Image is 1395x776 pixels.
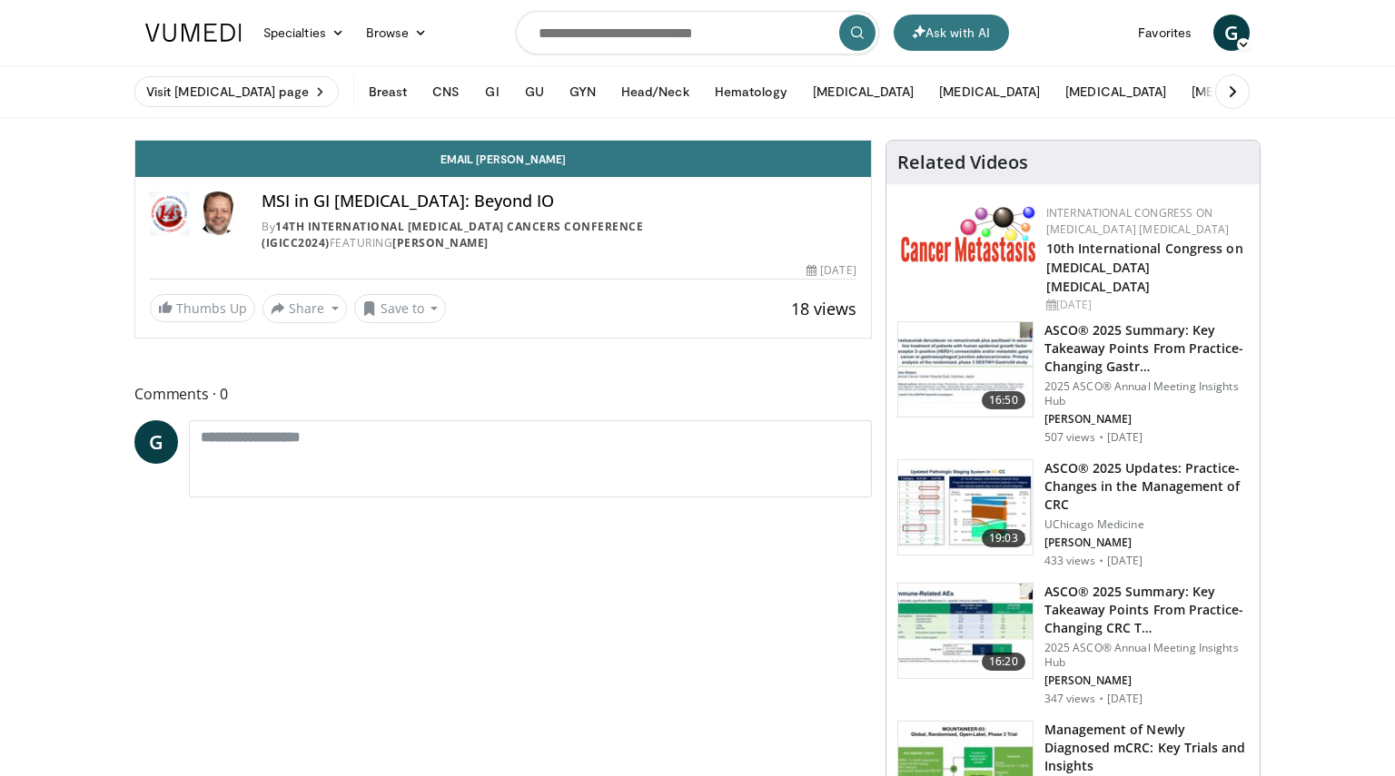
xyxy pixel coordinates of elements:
a: G [1213,15,1250,51]
img: Avatar [196,192,240,235]
button: Hematology [704,74,799,110]
p: [DATE] [1107,692,1143,706]
p: [PERSON_NAME] [1044,535,1249,550]
a: 16:20 ASCO® 2025 Summary: Key Takeaway Points From Practice-Changing CRC T… 2025 ASCO® Annual Mee... [897,583,1249,706]
img: a4dc8378-0a7a-4feb-83f3-c1ee8303327d.150x105_q85_crop-smart_upscale.jpg [898,584,1033,678]
img: 40aee502-104d-4c3e-82d4-853505100815.150x105_q85_crop-smart_upscale.jpg [898,460,1033,555]
span: 19:03 [982,529,1025,547]
a: G [134,420,178,464]
p: [DATE] [1107,430,1143,445]
div: · [1099,692,1103,706]
button: Share [262,294,347,323]
p: [DATE] [1107,554,1143,568]
h4: Related Videos [897,152,1028,173]
a: Visit [MEDICAL_DATA] page [134,76,339,107]
p: 2025 ASCO® Annual Meeting Insights Hub [1044,641,1249,670]
p: [PERSON_NAME] [1044,673,1249,688]
input: Search topics, interventions [516,11,879,54]
div: [DATE] [806,262,856,279]
button: Breast [358,74,418,110]
a: 14th International [MEDICAL_DATA] Cancers Conference (IGICC2024) [262,219,643,250]
a: 19:03 ASCO® 2025 Updates: Practice-Changes in the Management of CRC UChicago Medicine [PERSON_NAM... [897,459,1249,568]
img: 14th International Gastrointestinal Cancers Conference (IGICC2024) [150,192,189,235]
img: VuMedi Logo [145,24,242,42]
a: [PERSON_NAME] [392,235,489,250]
button: [MEDICAL_DATA] [1054,74,1177,110]
span: 16:20 [982,653,1025,671]
h3: Management of Newly Diagnosed mCRC: Key Trials and Insights [1044,721,1249,775]
button: CNS [421,74,470,110]
div: · [1099,554,1103,568]
button: Ask with AI [894,15,1009,51]
a: Thumbs Up [150,294,255,322]
img: 6ff8bc22-9509-4454-a4f8-ac79dd3b8976.png.150x105_q85_autocrop_double_scale_upscale_version-0.2.png [901,205,1037,262]
p: [PERSON_NAME] [1044,412,1249,427]
img: c6954189-d8c3-4173-9dab-acb3f6091272.150x105_q85_crop-smart_upscale.jpg [898,322,1033,417]
button: Save to [354,294,447,323]
h3: ASCO® 2025 Updates: Practice-Changes in the Management of CRC [1044,459,1249,514]
a: Specialties [252,15,355,51]
h4: MSI in GI [MEDICAL_DATA]: Beyond IO [262,192,856,211]
a: Favorites [1127,15,1202,51]
h3: ASCO® 2025 Summary: Key Takeaway Points From Practice-Changing CRC T… [1044,583,1249,637]
p: 433 views [1044,554,1095,568]
button: GI [474,74,510,110]
a: Browse [355,15,439,51]
div: · [1099,430,1103,445]
a: 16:50 ASCO® 2025 Summary: Key Takeaway Points From Practice-Changing Gastr… 2025 ASCO® Annual Mee... [897,321,1249,445]
a: Email [PERSON_NAME] [135,141,871,177]
div: By FEATURING [262,219,856,251]
button: [MEDICAL_DATA] [1181,74,1303,110]
p: UChicago Medicine [1044,517,1249,532]
h3: ASCO® 2025 Summary: Key Takeaway Points From Practice-Changing Gastr… [1044,321,1249,376]
div: [DATE] [1046,297,1245,313]
a: 10th International Congress on [MEDICAL_DATA] [MEDICAL_DATA] [1046,240,1243,295]
span: 16:50 [982,391,1025,409]
button: GYN [559,74,607,110]
p: 2025 ASCO® Annual Meeting Insights Hub [1044,379,1249,408]
button: [MEDICAL_DATA] [928,74,1051,110]
a: International Congress on [MEDICAL_DATA] [MEDICAL_DATA] [1046,205,1230,237]
p: 347 views [1044,692,1095,706]
span: 18 views [791,298,856,319]
p: 507 views [1044,430,1095,445]
button: [MEDICAL_DATA] [802,74,925,110]
button: Head/Neck [610,74,700,110]
span: Comments 0 [134,382,872,406]
button: GU [514,74,555,110]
